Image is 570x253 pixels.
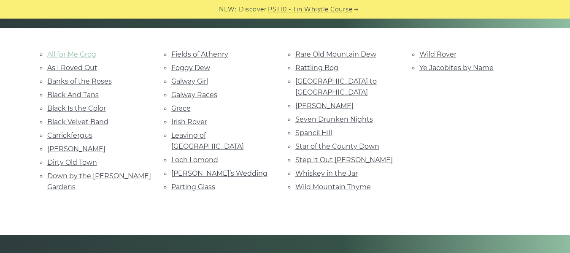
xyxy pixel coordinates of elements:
[47,131,92,139] a: Carrickfergus
[295,142,379,150] a: Star of the County Down
[171,77,208,85] a: Galway Girl
[295,77,377,96] a: [GEOGRAPHIC_DATA] to [GEOGRAPHIC_DATA]
[47,91,99,99] a: Black And Tans
[419,64,494,72] a: Ye Jacobites by Name
[419,50,457,58] a: Wild Rover
[295,115,373,123] a: Seven Drunken Nights
[295,129,332,137] a: Spancil Hill
[47,172,151,191] a: Down by the [PERSON_NAME] Gardens
[239,5,267,14] span: Discover
[47,50,96,58] a: All for Me Grog
[171,131,244,150] a: Leaving of [GEOGRAPHIC_DATA]
[47,64,97,72] a: As I Roved Out
[171,183,215,191] a: Parting Glass
[171,91,217,99] a: Galway Races
[295,102,354,110] a: [PERSON_NAME]
[171,50,228,58] a: Fields of Athenry
[171,156,218,164] a: Loch Lomond
[171,169,267,177] a: [PERSON_NAME]’s Wedding
[47,104,106,112] a: Black Is the Color
[171,104,191,112] a: Grace
[47,158,97,166] a: Dirty Old Town
[47,145,105,153] a: [PERSON_NAME]
[171,118,207,126] a: Irish Rover
[47,77,112,85] a: Banks of the Roses
[171,64,210,72] a: Foggy Dew
[268,5,352,14] a: PST10 - Tin Whistle Course
[219,5,236,14] span: NEW:
[295,156,393,164] a: Step It Out [PERSON_NAME]
[295,50,376,58] a: Rare Old Mountain Dew
[295,169,358,177] a: Whiskey in the Jar
[295,183,371,191] a: Wild Mountain Thyme
[47,118,108,126] a: Black Velvet Band
[295,64,338,72] a: Rattling Bog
